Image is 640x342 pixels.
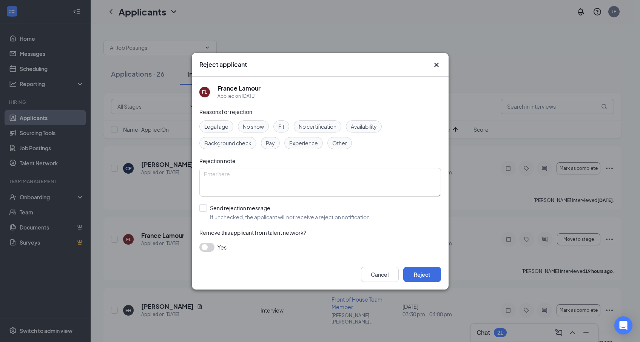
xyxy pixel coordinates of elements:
button: Close [432,60,441,69]
h3: Reject applicant [199,60,247,69]
span: Fit [278,122,284,131]
span: No certification [299,122,336,131]
span: Availability [351,122,377,131]
div: FL [202,89,207,95]
span: Reasons for rejection [199,108,252,115]
button: Reject [403,267,441,282]
span: Pay [266,139,275,147]
div: Applied on [DATE] [217,92,261,100]
span: Yes [217,243,227,252]
span: Legal age [204,122,228,131]
button: Cancel [361,267,399,282]
svg: Cross [432,60,441,69]
span: Remove this applicant from talent network? [199,229,306,236]
span: Experience [289,139,318,147]
span: No show [243,122,264,131]
span: Other [332,139,347,147]
span: Rejection note [199,157,236,164]
h5: France Lamour [217,84,261,92]
div: Open Intercom Messenger [614,316,632,334]
span: Background check [204,139,251,147]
